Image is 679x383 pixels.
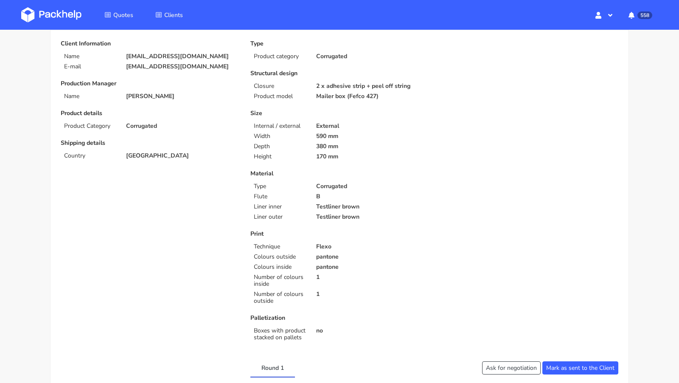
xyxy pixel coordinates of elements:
p: pantone [316,264,429,270]
p: 170 mm [316,153,429,160]
button: 558 [622,7,658,23]
p: External [316,123,429,130]
a: Round 1 [250,358,295,377]
a: Quotes [94,7,143,23]
p: no [316,327,429,334]
p: Corrugated [126,123,238,130]
p: Shipping details [61,140,238,146]
span: Quotes [113,11,133,19]
p: Corrugated [316,53,429,60]
p: Depth [254,143,306,150]
p: Type [250,40,428,47]
p: Mailer box (Fefco 427) [316,93,429,100]
p: [EMAIL_ADDRESS][DOMAIN_NAME] [126,63,238,70]
p: B [316,193,429,200]
p: Type [254,183,306,190]
p: Height [254,153,306,160]
p: Palletization [250,315,428,321]
p: [EMAIL_ADDRESS][DOMAIN_NAME] [126,53,238,60]
p: [GEOGRAPHIC_DATA] [126,152,238,159]
p: 2 x adhesive strip + peel off string [316,83,429,90]
p: Colours inside [254,264,306,270]
p: 590 mm [316,133,429,140]
p: 380 mm [316,143,429,150]
span: 558 [637,11,652,19]
p: Product Category [64,123,116,130]
p: Technique [254,243,306,250]
p: Colours outside [254,253,306,260]
p: 1 [316,291,429,298]
p: Number of colours inside [254,274,306,287]
p: Product details [61,110,238,117]
p: Product model [254,93,306,100]
p: Name [64,53,116,60]
p: Liner inner [254,203,306,210]
p: Liner outer [254,214,306,220]
p: Country [64,152,116,159]
p: E-mail [64,63,116,70]
p: Name [64,93,116,100]
p: Flute [254,193,306,200]
p: pantone [316,253,429,260]
p: [PERSON_NAME] [126,93,238,100]
p: Production Manager [61,80,238,87]
p: 1 [316,274,429,281]
p: Flexo [316,243,429,250]
p: Structural design [250,70,428,77]
img: Dashboard [21,7,81,23]
button: Mark as sent to the Client [542,361,618,375]
p: Boxes with product stacked on pallets [254,327,306,341]
p: Testliner brown [316,214,429,220]
p: Corrugated [316,183,429,190]
p: Internal / external [254,123,306,130]
p: Product category [254,53,306,60]
p: Number of colours outside [254,291,306,304]
span: Clients [164,11,183,19]
a: Clients [145,7,193,23]
button: Ask for negotiation [482,361,541,375]
p: Testliner brown [316,203,429,210]
p: Print [250,231,428,237]
p: Width [254,133,306,140]
p: Size [250,110,428,117]
p: Client Information [61,40,238,47]
p: Material [250,170,428,177]
p: Closure [254,83,306,90]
